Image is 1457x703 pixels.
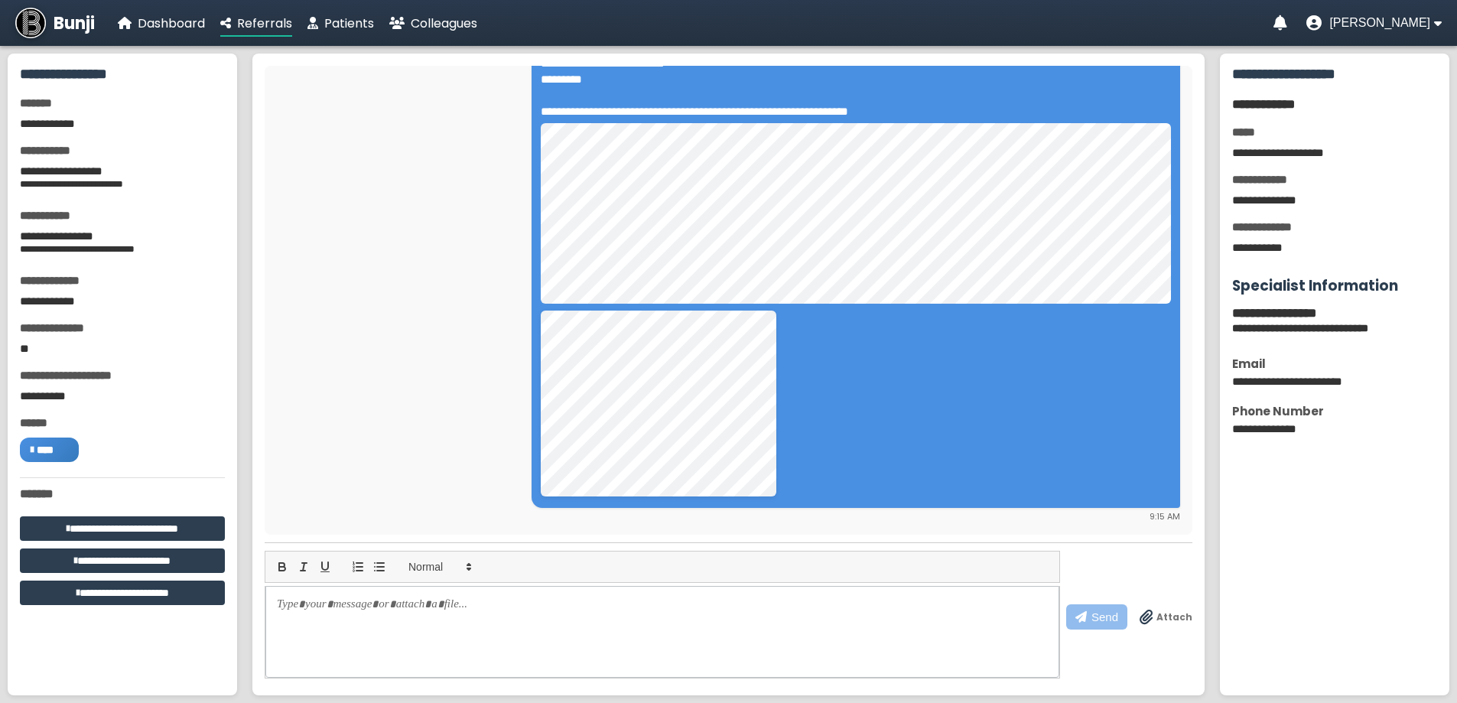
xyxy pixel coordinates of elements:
a: Colleagues [389,14,477,33]
span: Send [1091,610,1118,623]
h3: Specialist Information [1232,275,1437,297]
span: Colleagues [411,15,477,32]
a: Patients [307,14,374,33]
span: [PERSON_NAME] [1329,16,1430,30]
button: Send [1066,604,1127,630]
span: Patients [324,15,374,32]
span: Referrals [237,15,292,32]
a: Bunji [15,8,95,38]
span: Bunji [54,11,95,36]
span: Attach [1156,610,1192,624]
button: bold [272,558,293,576]
a: Notifications [1273,15,1287,31]
img: Bunji Dental Referral Management [15,8,46,38]
span: Dashboard [138,15,205,32]
div: Email [1232,355,1437,373]
button: list: bullet [369,558,390,576]
span: 9:15 AM [1150,510,1180,522]
label: Drag & drop files anywhere to attach [1140,610,1192,625]
button: list: ordered [347,558,369,576]
div: Phone Number [1232,402,1437,420]
a: Referrals [220,14,292,33]
button: underline [314,558,336,576]
button: italic [293,558,314,576]
button: User menu [1306,15,1442,31]
a: Dashboard [118,14,205,33]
